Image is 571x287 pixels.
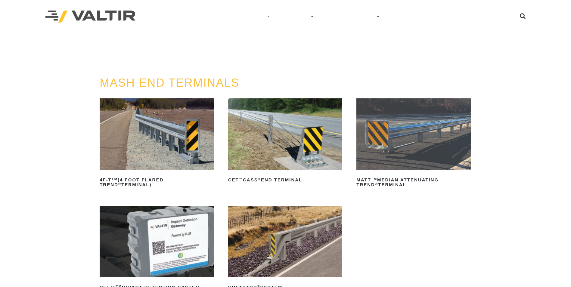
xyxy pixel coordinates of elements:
a: 4F-TTM(4 Foot Flared TREND®Terminal) [100,98,214,190]
a: PRODUCTS [276,11,320,23]
a: MATTTMMedian Attenuating TREND®Terminal [356,98,471,190]
h2: CET CASS End Terminal [228,175,343,185]
sup: ® [118,182,121,186]
a: COMPANY [235,11,276,23]
sup: TM [371,177,377,181]
sup: ™ [239,177,243,181]
a: CONTACT [386,11,420,23]
h2: MATT Median Attenuating TREND Terminal [356,175,471,190]
sup: ® [258,177,261,181]
a: CET™CASS®End Terminal [228,98,343,185]
h2: 4F-T (4 Foot Flared TREND Terminal) [100,175,214,190]
a: MASH END TERMINALS [100,76,239,89]
sup: ® [375,182,378,186]
a: NEWS [320,11,345,23]
img: SoftStop System End Terminal [228,206,343,277]
img: Valtir [45,11,135,23]
sup: TM [112,177,118,181]
a: CAREERS [345,11,386,23]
